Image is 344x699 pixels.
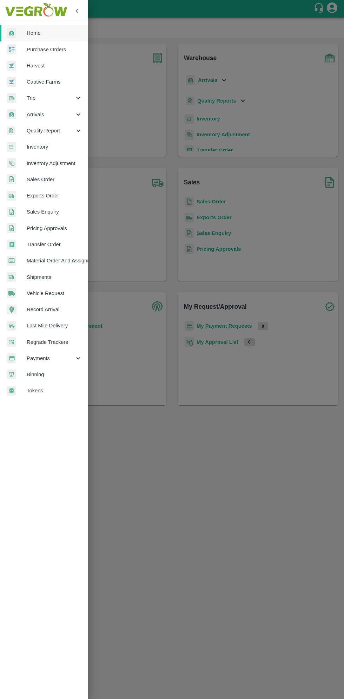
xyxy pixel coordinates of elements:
img: reciept [7,44,16,54]
img: recordArrival [7,305,16,314]
img: shipments [7,191,16,201]
span: Sales Enquiry [27,208,82,216]
img: sales [7,174,16,184]
span: Vehicle Request [27,289,82,297]
img: whArrival [7,28,16,38]
img: whInventory [7,142,16,152]
span: Exports Order [27,192,82,200]
span: Sales Order [27,176,82,183]
span: Shipments [27,273,82,281]
span: Binning [27,371,82,378]
img: centralMaterial [7,256,16,266]
span: Pricing Approvals [27,224,82,232]
img: delivery [7,93,16,103]
span: Regrade Trackers [27,338,82,346]
img: vehicle [7,288,16,298]
span: Quality Report [27,127,74,135]
img: sales [7,207,16,217]
img: harvest [7,60,16,71]
img: bin [7,370,16,379]
span: Captive Farms [27,78,82,86]
img: harvest [7,77,16,87]
img: inventory [7,158,16,168]
span: Inventory Adjustment [27,159,82,167]
img: delivery [7,321,16,331]
img: qualityReport [7,126,15,135]
span: Arrivals [27,111,74,118]
img: shipments [7,272,16,282]
img: whTransfer [7,240,16,250]
img: sales [7,223,16,233]
span: Trip [27,94,74,102]
img: tokens [7,386,16,396]
img: payment [7,353,16,364]
span: Home [27,29,82,37]
span: Purchase Orders [27,46,82,53]
img: whTracker [7,337,16,347]
span: Last Mile Delivery [27,322,82,329]
img: whArrival [7,109,16,119]
span: Payments [27,354,74,362]
span: Harvest [27,62,82,70]
span: Record Arrival [27,306,82,313]
span: Material Order And Assignment [27,257,82,264]
span: Transfer Order [27,241,82,248]
span: Tokens [27,387,82,394]
span: Inventory [27,143,82,151]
